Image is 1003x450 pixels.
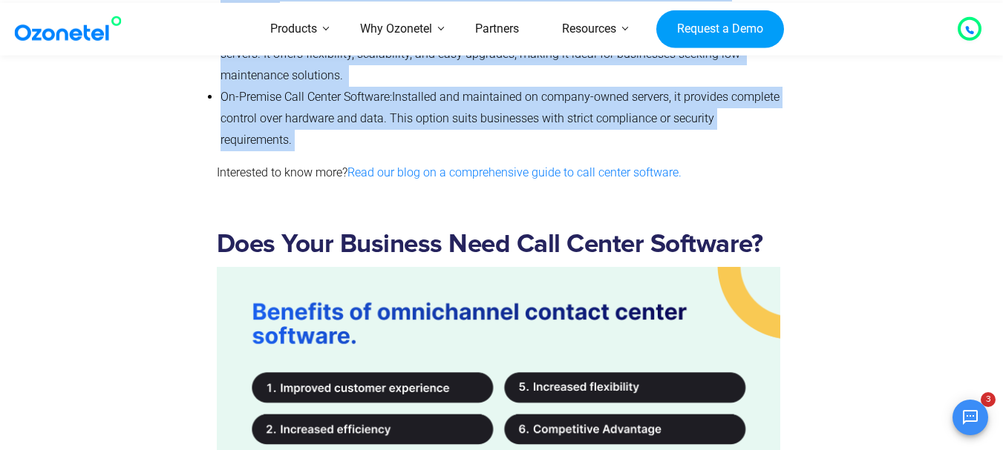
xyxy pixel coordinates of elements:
a: Why Ozonetel [339,3,454,56]
a: Resources [540,3,638,56]
a: Request a Demo [656,10,783,48]
a: Partners [454,3,540,56]
span: On-Premise Call Center Software: [220,90,392,104]
button: Open chat [953,400,988,435]
a: Products [249,3,339,56]
span: Installed and maintained on company-owned servers, it provides complete control over hardware and... [220,90,780,147]
span: 3 [981,392,996,407]
strong: Does Your Business Need Call Center Software? [217,231,763,257]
